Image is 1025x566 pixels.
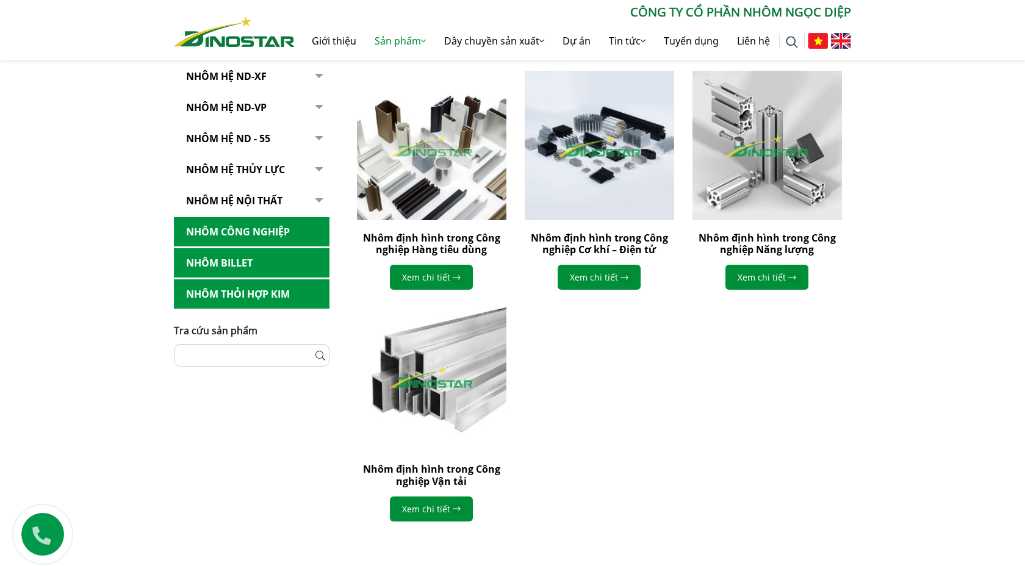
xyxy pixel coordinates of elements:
img: Nhôm định hình trong Công nghiệp Vận tải [357,302,506,451]
img: Tiếng Việt [808,33,828,49]
a: Nhôm định hình trong Công nghiệp Hàng tiêu dùng [363,231,500,256]
img: search [786,36,798,48]
a: Nhôm định hình trong Công nghiệp Năng lượng [699,231,836,256]
a: Dự án [553,21,600,60]
a: Tuyển dụng [655,21,728,60]
a: Giới thiệu [303,21,365,60]
img: Nhôm định hình trong Công nghiệp Cơ khí – Điện tử [525,71,674,220]
img: Nhôm Dinostar [174,16,295,47]
a: Xem chi tiết [725,265,808,290]
a: Xem chi tiết [390,265,473,290]
a: Dây chuyền sản xuất [435,21,553,60]
a: Nhôm Công nghiệp [174,217,329,247]
a: Nhôm hệ nội thất [174,186,329,216]
a: Nhôm Thỏi hợp kim [174,279,329,309]
a: NHÔM HỆ ND - 55 [174,124,329,154]
img: English [831,33,851,49]
a: Liên hệ [728,21,779,60]
a: Nhôm Hệ ND-VP [174,93,329,123]
a: Nhôm hệ thủy lực [174,155,329,185]
a: Xem chi tiết [390,496,473,521]
img: Nhôm định hình trong Công nghiệp Năng lượng [692,71,842,220]
a: Xem chi tiết [558,265,641,290]
span: Tra cứu sản phẩm [174,324,257,337]
a: Nhôm Hệ ND-XF [174,62,329,91]
a: Sản phẩm [365,21,435,60]
a: Nhôm Billet [174,248,329,278]
a: Nhôm định hình trong Công nghiệp Vận tải [363,462,500,487]
p: CÔNG TY CỔ PHẦN NHÔM NGỌC DIỆP [295,3,851,21]
img: Nhôm định hình trong Công nghiệp Hàng tiêu dùng [357,71,506,220]
a: Tin tức [600,21,655,60]
a: Nhôm định hình trong Công nghiệp Cơ khí – Điện tử [531,231,668,256]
